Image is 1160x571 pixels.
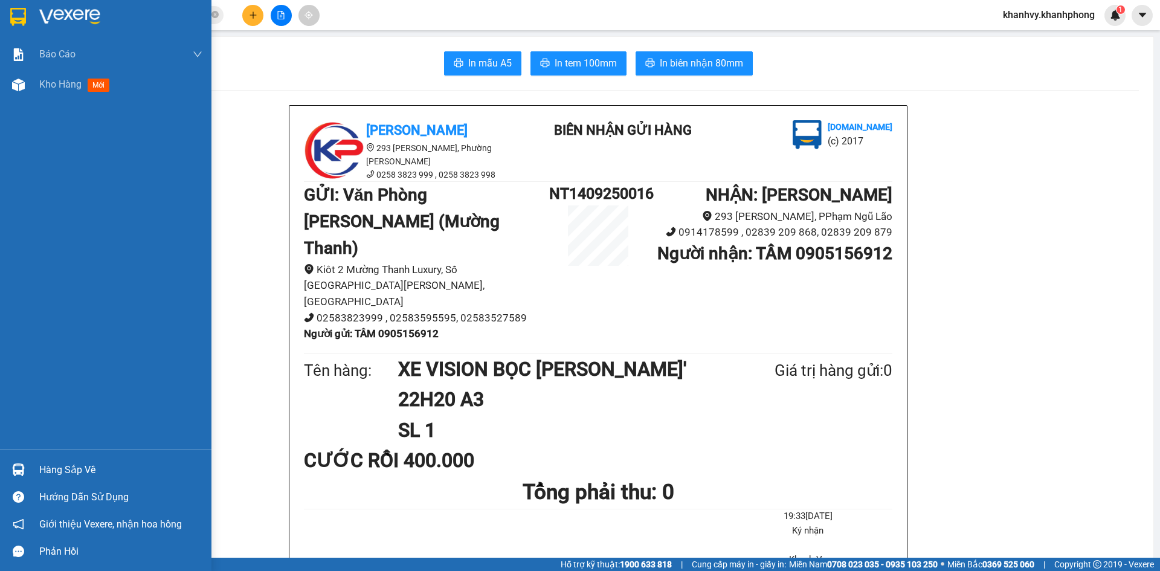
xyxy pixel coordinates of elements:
b: BIÊN NHẬN GỬI HÀNG [554,123,692,138]
span: aim [304,11,313,19]
li: Khanh Vy [724,553,892,567]
h1: Tổng phải thu: 0 [304,476,892,509]
img: warehouse-icon [12,79,25,91]
span: Miền Bắc [947,558,1034,571]
li: Kiôt 2 Mường Thanh Luxury, Số [GEOGRAPHIC_DATA][PERSON_NAME], [GEOGRAPHIC_DATA] [304,262,549,310]
span: message [13,546,24,557]
div: Hướng dẫn sử dụng [39,488,202,506]
span: close-circle [211,11,219,18]
span: notification [13,518,24,530]
span: Báo cáo [39,47,76,62]
img: solution-icon [12,48,25,61]
span: In tem 100mm [555,56,617,71]
strong: 0369 525 060 [982,560,1034,569]
div: Hàng sắp về [39,461,202,479]
li: 02583823999 , 02583595595, 02583527589 [304,310,549,326]
span: printer [454,58,463,69]
span: Kho hàng [39,79,82,90]
h1: SL 1 [398,415,716,445]
span: phone [666,227,676,237]
li: 293 [PERSON_NAME], PPhạm Ngũ Lão [647,208,892,225]
button: caret-down [1132,5,1153,26]
b: Người gửi : TÂM 0905156912 [304,327,439,340]
div: Giá trị hàng gửi: 0 [716,358,892,383]
h1: XE VISION BỌC [PERSON_NAME]' 22H20 A3 [398,354,716,415]
span: ⚪️ [941,562,944,567]
img: logo.jpg [304,120,364,181]
span: question-circle [13,491,24,503]
b: GỬI : Văn Phòng [PERSON_NAME] (Mường Thanh) [304,185,500,258]
span: printer [645,58,655,69]
div: CƯỚC RỒI 400.000 [304,445,498,476]
span: In mẫu A5 [468,56,512,71]
b: Người nhận : TÂM 0905156912 [657,244,892,263]
b: NHẬN : [PERSON_NAME] [706,185,892,205]
li: (c) 2017 [828,134,892,149]
img: logo.jpg [793,120,822,149]
span: In biên nhận 80mm [660,56,743,71]
span: phone [366,170,375,178]
span: plus [249,11,257,19]
span: environment [304,264,314,274]
span: 1 [1118,5,1123,14]
span: caret-down [1137,10,1148,21]
button: plus [242,5,263,26]
li: 293 [PERSON_NAME], Phường [PERSON_NAME] [304,141,521,168]
img: icon-new-feature [1110,10,1121,21]
li: 19:33[DATE] [724,509,892,524]
button: file-add [271,5,292,26]
img: logo-vxr [10,8,26,26]
strong: 0708 023 035 - 0935 103 250 [827,560,938,569]
span: | [681,558,683,571]
span: | [1043,558,1045,571]
span: Hỗ trợ kỹ thuật: [561,558,672,571]
button: printerIn biên nhận 80mm [636,51,753,76]
span: Cung cấp máy in - giấy in: [692,558,786,571]
li: 0258 3823 999 , 0258 3823 998 [304,168,521,181]
b: [PERSON_NAME] [366,123,468,138]
span: copyright [1093,560,1101,569]
li: Ký nhận [724,524,892,538]
button: printerIn mẫu A5 [444,51,521,76]
span: printer [540,58,550,69]
span: environment [702,211,712,221]
span: phone [304,312,314,323]
span: khanhvy.khanhphong [993,7,1104,22]
b: [DOMAIN_NAME] [828,122,892,132]
h1: NT1409250016 [549,182,647,205]
img: warehouse-icon [12,463,25,476]
li: 0914178599 , 02839 209 868, 02839 209 879 [647,224,892,240]
sup: 1 [1116,5,1125,14]
button: printerIn tem 100mm [530,51,627,76]
span: mới [88,79,109,92]
div: Tên hàng: [304,358,398,383]
span: environment [366,143,375,152]
span: Miền Nam [789,558,938,571]
span: file-add [277,11,285,19]
button: aim [298,5,320,26]
span: Giới thiệu Vexere, nhận hoa hồng [39,517,182,532]
span: close-circle [211,10,219,21]
span: down [193,50,202,59]
strong: 1900 633 818 [620,560,672,569]
div: Phản hồi [39,543,202,561]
